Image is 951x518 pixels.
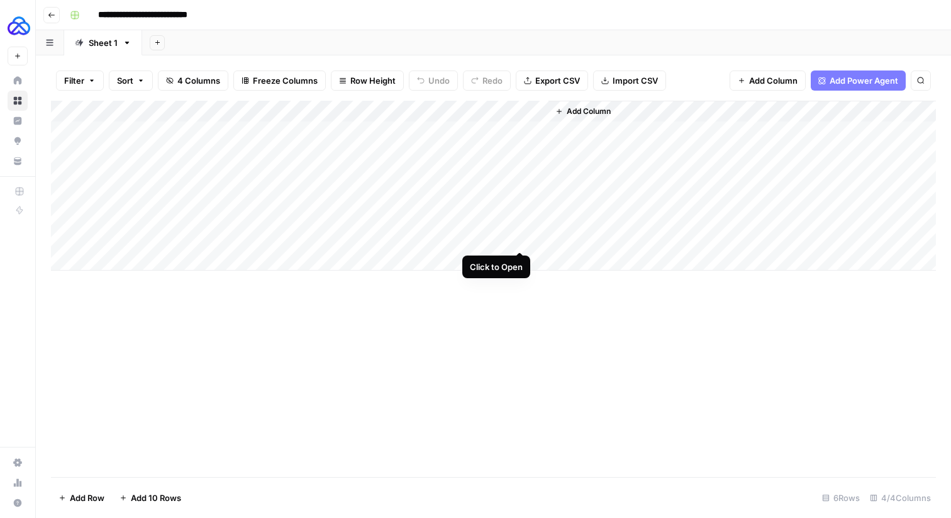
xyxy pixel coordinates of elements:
[749,74,798,87] span: Add Column
[64,74,84,87] span: Filter
[593,70,666,91] button: Import CSV
[865,488,936,508] div: 4/4 Columns
[8,453,28,473] a: Settings
[8,151,28,171] a: Your Data
[331,70,404,91] button: Row Height
[177,74,220,87] span: 4 Columns
[516,70,588,91] button: Export CSV
[463,70,511,91] button: Redo
[730,70,806,91] button: Add Column
[350,74,396,87] span: Row Height
[51,488,112,508] button: Add Row
[56,70,104,91] button: Filter
[70,492,104,504] span: Add Row
[830,74,898,87] span: Add Power Agent
[109,70,153,91] button: Sort
[253,74,318,87] span: Freeze Columns
[8,131,28,151] a: Opportunities
[535,74,580,87] span: Export CSV
[89,37,118,49] div: Sheet 1
[482,74,503,87] span: Redo
[233,70,326,91] button: Freeze Columns
[158,70,228,91] button: 4 Columns
[811,70,906,91] button: Add Power Agent
[8,10,28,42] button: Workspace: AUQ
[8,70,28,91] a: Home
[550,103,616,120] button: Add Column
[8,14,30,37] img: AUQ Logo
[8,91,28,111] a: Browse
[428,74,450,87] span: Undo
[131,492,181,504] span: Add 10 Rows
[409,70,458,91] button: Undo
[64,30,142,55] a: Sheet 1
[567,106,611,117] span: Add Column
[8,111,28,131] a: Insights
[117,74,133,87] span: Sort
[112,488,189,508] button: Add 10 Rows
[8,473,28,493] a: Usage
[817,488,865,508] div: 6 Rows
[8,493,28,513] button: Help + Support
[613,74,658,87] span: Import CSV
[470,261,523,273] div: Click to Open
